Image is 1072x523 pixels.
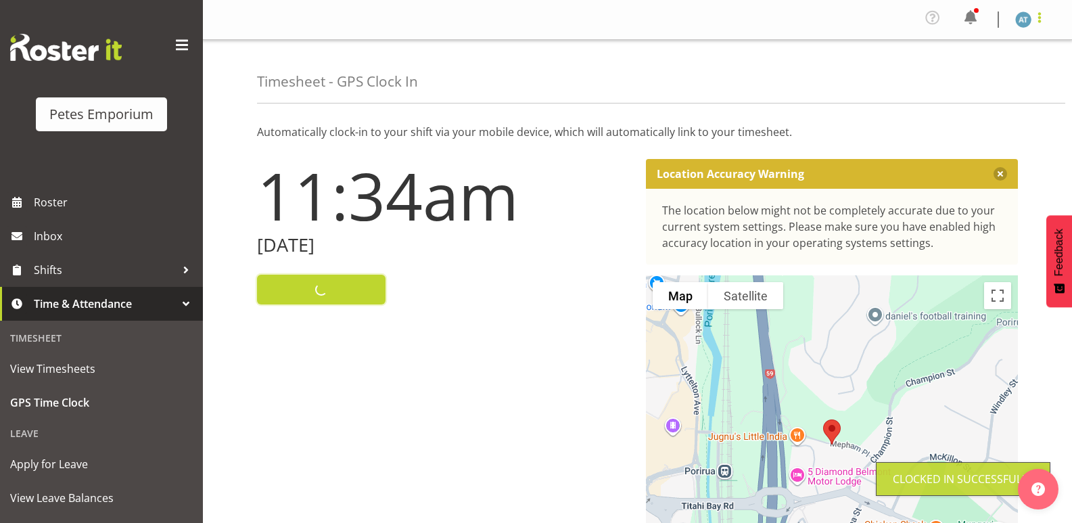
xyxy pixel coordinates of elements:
div: The location below might not be completely accurate due to your current system settings. Please m... [662,202,1002,251]
a: GPS Time Clock [3,386,200,419]
h2: [DATE] [257,235,630,256]
span: Apply for Leave [10,454,193,474]
h4: Timesheet - GPS Clock In [257,74,418,89]
span: Shifts [34,260,176,280]
span: View Timesheets [10,359,193,379]
img: help-xxl-2.png [1031,482,1045,496]
img: Rosterit website logo [10,34,122,61]
span: GPS Time Clock [10,392,193,413]
div: Timesheet [3,324,200,352]
a: View Leave Balances [3,481,200,515]
a: View Timesheets [3,352,200,386]
h1: 11:34am [257,159,630,232]
span: Roster [34,192,196,212]
p: Location Accuracy Warning [657,167,804,181]
span: Time & Attendance [34,294,176,314]
button: Toggle fullscreen view [984,282,1011,309]
span: Feedback [1053,229,1065,276]
div: Petes Emporium [49,104,154,124]
button: Close message [994,167,1007,181]
div: Leave [3,419,200,447]
span: View Leave Balances [10,488,193,508]
a: Apply for Leave [3,447,200,481]
button: Feedback - Show survey [1046,215,1072,307]
button: Show street map [653,282,708,309]
span: Inbox [34,226,196,246]
img: alex-micheal-taniwha5364.jpg [1015,12,1031,28]
div: Clocked in Successfully [893,471,1033,487]
button: Show satellite imagery [708,282,783,309]
p: Automatically clock-in to your shift via your mobile device, which will automatically link to you... [257,124,1018,140]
